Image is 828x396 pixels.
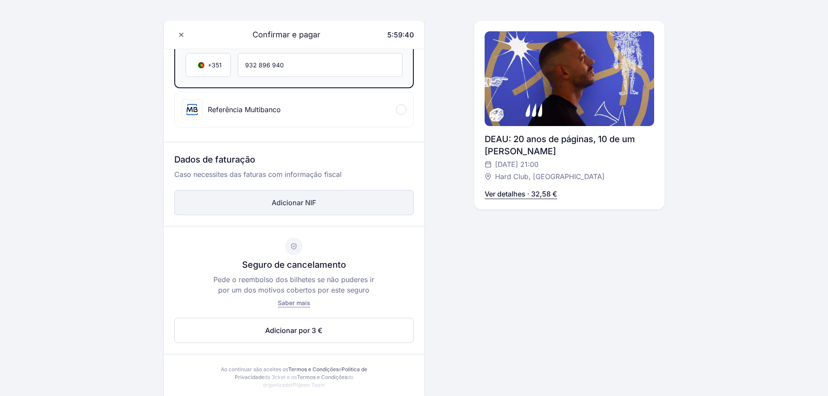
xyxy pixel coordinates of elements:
p: Ver detalhes · 32,58 € [485,189,557,199]
p: Pede o reembolso dos bilhetes se não puderes ir por um dos motivos cobertos por este seguro [210,274,377,295]
h3: Dados de faturação [174,153,414,169]
p: Seguro de cancelamento [242,259,346,271]
span: +351 [208,61,222,70]
span: 5:59:40 [387,30,414,39]
p: Caso necessites das faturas com informação fiscal [174,169,414,186]
span: Saber mais [278,299,310,306]
span: Confirmar e pagar [242,29,320,41]
div: DEAU: 20 anos de páginas, 10 de um [PERSON_NAME] [485,133,654,157]
a: Termos e Condições [297,374,347,380]
span: [DATE] 21:00 [495,159,539,170]
button: Adicionar NIF [174,190,414,215]
input: Telemóvel [238,53,402,77]
span: Hard Club, [GEOGRAPHIC_DATA] [495,171,605,182]
span: Pigeon Team [293,382,325,388]
a: Termos e Condições [288,366,339,373]
div: Referência Multibanco [208,104,281,115]
button: Adicionar por 3 € [174,318,414,343]
div: Country Code Selector [186,53,231,77]
span: Adicionar por 3 € [265,325,323,336]
div: Ao continuar são aceites os e da 3cket e os do organizador [213,366,376,389]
